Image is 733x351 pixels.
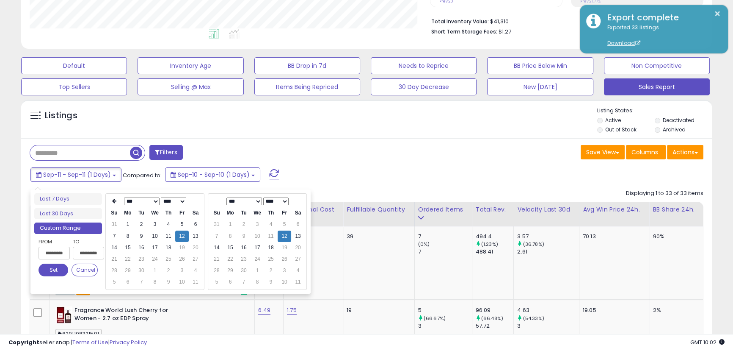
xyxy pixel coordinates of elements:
td: 17 [148,242,162,253]
td: 26 [278,253,291,265]
a: Download [607,39,640,47]
td: 9 [237,231,251,242]
div: seller snap | | [8,339,147,347]
td: 26 [175,253,189,265]
td: 29 [223,265,237,276]
button: Default [21,57,127,74]
td: 1 [223,219,237,230]
th: Fr [278,207,291,219]
button: × [714,8,721,19]
th: Mo [223,207,237,219]
div: Displaying 1 to 33 of 33 items [626,189,703,198]
td: 9 [162,276,175,288]
td: 23 [237,253,251,265]
li: $41,310 [431,16,697,26]
div: Velocity Last 30d [517,205,576,214]
b: Fragrance World Lush Cherry for Women - 2.7 oz EDP Spray [74,306,177,324]
td: 6 [189,219,202,230]
td: 11 [291,276,305,288]
td: 19 [278,242,291,253]
td: 30 [237,265,251,276]
button: Non Competitive [604,57,710,74]
td: 12 [175,231,189,242]
td: 4 [162,219,175,230]
button: Cancel [72,264,98,276]
td: 8 [148,276,162,288]
h5: Listings [45,110,77,122]
td: 7 [237,276,251,288]
th: Mo [121,207,135,219]
td: 29 [121,265,135,276]
td: 6 [223,276,237,288]
td: 20 [189,242,202,253]
th: Tu [135,207,148,219]
th: Sa [189,207,202,219]
td: 2 [264,265,278,276]
th: We [148,207,162,219]
td: 27 [189,253,202,265]
td: 2 [162,265,175,276]
label: From [39,237,68,246]
td: 15 [121,242,135,253]
button: Sep-11 - Sep-11 (1 Days) [30,167,121,182]
div: 2% [653,306,697,314]
button: BB Price Below Min [487,57,593,74]
div: 3.57 [517,233,579,240]
th: Fr [175,207,189,219]
button: Needs to Reprice [371,57,477,74]
li: Last 30 Days [34,208,102,220]
td: 11 [162,231,175,242]
td: 22 [121,253,135,265]
td: 21 [107,253,121,265]
b: Short Term Storage Fees: [431,28,497,35]
td: 14 [107,242,121,253]
td: 25 [264,253,278,265]
td: 7 [135,276,148,288]
a: 1.75 [287,306,297,315]
div: Avg Win Price 24h. [583,205,646,214]
label: Active [605,117,621,124]
a: Terms of Use [72,338,108,346]
td: 8 [251,276,264,288]
p: Listing States: [597,107,712,115]
td: 9 [264,276,278,288]
td: 2 [237,219,251,230]
td: 24 [251,253,264,265]
td: 10 [148,231,162,242]
td: 6 [121,276,135,288]
div: 5 [418,306,472,314]
td: 10 [175,276,189,288]
img: 41MDUX-3VDL._SL40_.jpg [55,306,72,323]
th: Su [107,207,121,219]
div: 4.63 [517,306,579,314]
label: Out of Stock [605,126,636,133]
td: 27 [291,253,305,265]
span: Sep-11 - Sep-11 (1 Days) [43,170,111,179]
td: 20 [291,242,305,253]
td: 5 [210,276,223,288]
div: 39 [347,233,408,240]
td: 21 [210,253,223,265]
td: 22 [223,253,237,265]
button: Set [39,264,68,276]
li: Last 7 Days [34,193,102,205]
td: 5 [278,219,291,230]
small: (54.33%) [523,315,544,322]
small: (66.67%) [424,315,446,322]
div: 57.72 [476,322,514,330]
small: (1.23%) [481,241,498,248]
th: Th [264,207,278,219]
td: 15 [223,242,237,253]
td: 14 [210,242,223,253]
td: 10 [251,231,264,242]
th: We [251,207,264,219]
td: 6 [291,219,305,230]
span: Columns [631,148,658,156]
div: 3 [418,322,472,330]
td: 1 [251,265,264,276]
label: Deactivated [663,117,694,124]
li: Custom Range [34,223,102,234]
td: 1 [121,219,135,230]
td: 31 [210,219,223,230]
td: 18 [162,242,175,253]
